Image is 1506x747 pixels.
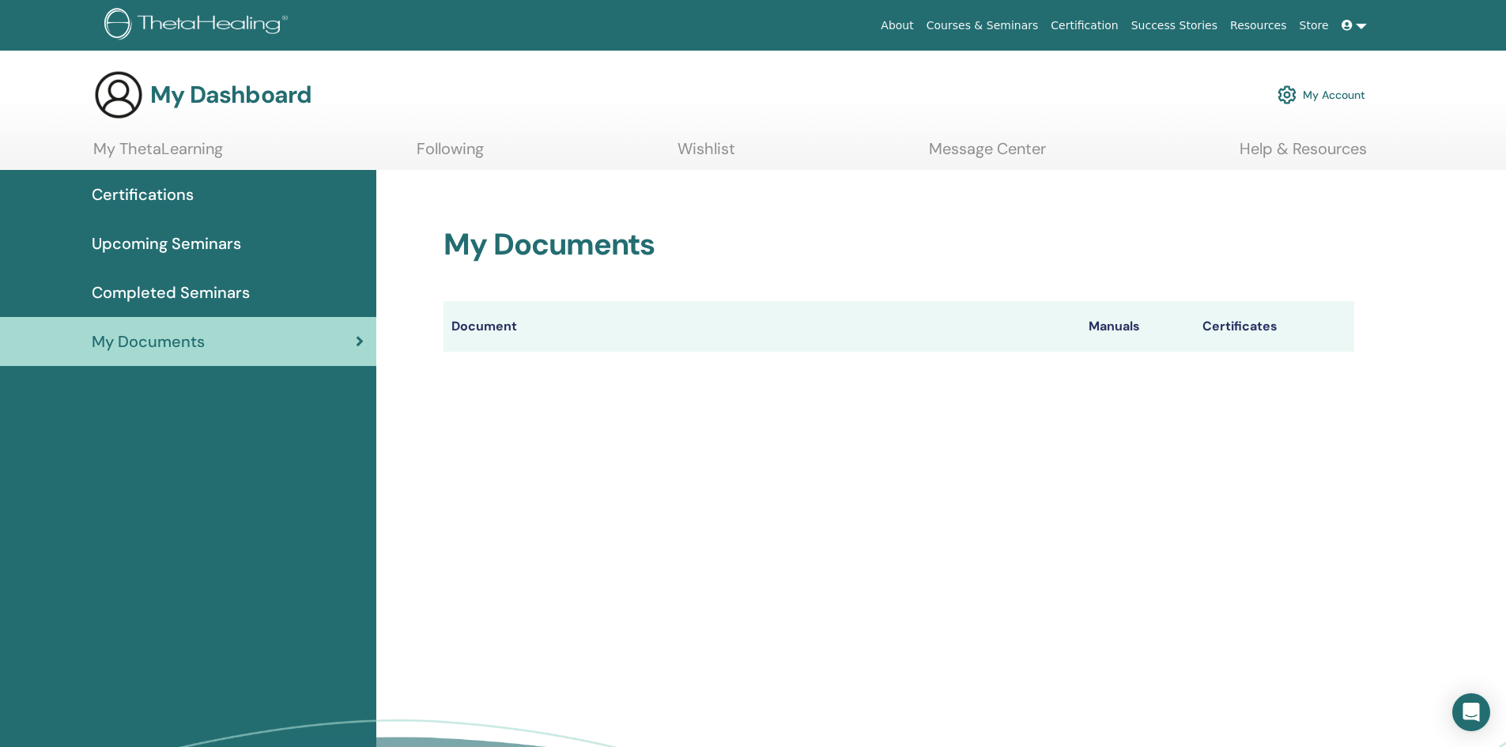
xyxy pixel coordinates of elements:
img: generic-user-icon.jpg [93,70,144,120]
a: My ThetaLearning [93,139,223,170]
a: Store [1293,11,1335,40]
div: Open Intercom Messenger [1452,693,1490,731]
img: logo.png [104,8,293,43]
a: Wishlist [678,139,735,170]
a: Message Center [929,139,1046,170]
a: Certification [1044,11,1124,40]
h3: My Dashboard [150,81,311,109]
img: cog.svg [1278,81,1297,108]
a: Courses & Seminars [920,11,1045,40]
a: About [874,11,919,40]
a: Success Stories [1125,11,1224,40]
a: My Account [1278,77,1365,112]
th: Manuals [1081,301,1195,352]
span: Completed Seminars [92,281,250,304]
a: Following [417,139,484,170]
th: Document [443,301,1081,352]
span: Certifications [92,183,194,206]
th: Certificates [1195,301,1354,352]
a: Resources [1224,11,1293,40]
h2: My Documents [443,227,1354,263]
span: My Documents [92,330,205,353]
span: Upcoming Seminars [92,232,241,255]
a: Help & Resources [1240,139,1367,170]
